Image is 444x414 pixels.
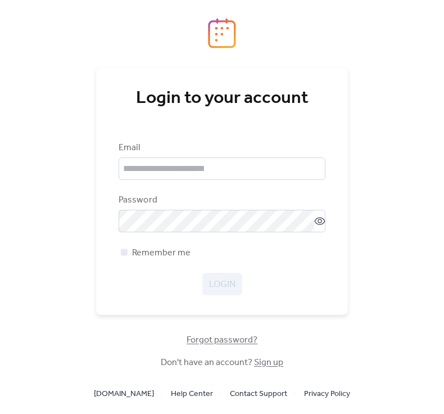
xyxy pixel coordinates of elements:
a: Contact Support [230,386,287,400]
div: Email [119,141,323,155]
span: [DOMAIN_NAME] [94,388,154,401]
span: Remember me [132,246,191,260]
a: Sign up [254,354,283,371]
span: Forgot password? [187,334,257,347]
a: [DOMAIN_NAME] [94,386,154,400]
img: logo [208,18,236,48]
span: Privacy Policy [304,388,350,401]
span: Contact Support [230,388,287,401]
a: Privacy Policy [304,386,350,400]
div: Password [119,193,323,207]
span: Don't have an account? [161,356,283,370]
span: Help Center [171,388,213,401]
a: Forgot password? [187,337,257,343]
a: Help Center [171,386,213,400]
div: Login to your account [119,87,325,110]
